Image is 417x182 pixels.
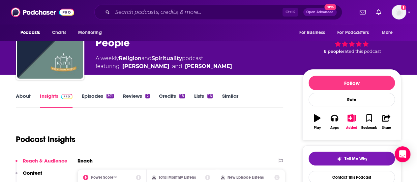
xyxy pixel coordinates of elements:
p: Reach & Audience [23,158,67,164]
span: More [382,28,393,37]
div: Rate [309,93,395,106]
div: Search podcasts, credits, & more... [94,5,342,20]
button: open menu [377,26,401,39]
button: Content [15,170,42,182]
img: tell me why sparkle [337,156,342,162]
button: Open AdvancedNew [303,8,337,16]
svg: Add a profile image [401,5,406,10]
button: open menu [294,26,333,39]
span: For Business [299,28,325,37]
div: Play [314,126,321,130]
button: open menu [74,26,110,39]
a: Episodes391 [82,93,114,108]
img: Podchaser - Follow, Share and Rate Podcasts [11,6,74,18]
button: Follow [309,76,395,90]
span: and [172,62,182,70]
span: featuring [96,62,232,70]
button: Share [378,110,395,134]
h2: Power Score™ [91,175,117,180]
h2: Total Monthly Listens [159,175,196,180]
span: Podcasts [20,28,40,37]
button: Reach & Audience [15,158,67,170]
span: Charts [52,28,66,37]
button: Apps [326,110,343,134]
span: 6 people [324,49,343,54]
button: tell me why sparkleTell Me Why [309,152,395,165]
a: Show notifications dropdown [357,7,368,18]
a: Similar [222,93,238,108]
span: Tell Me Why [344,156,367,162]
span: New [324,4,336,10]
a: About [16,93,31,108]
a: Religion [119,55,141,61]
span: Ctrl K [283,8,298,17]
img: Podchaser Pro [61,94,73,99]
span: Monitoring [78,28,102,37]
button: open menu [333,26,378,39]
h2: Reach [77,158,93,164]
a: InsightsPodchaser Pro [40,93,73,108]
div: Bookmark [361,126,377,130]
h2: New Episode Listens [227,175,264,180]
div: A weekly podcast [96,55,232,70]
button: Show profile menu [392,5,406,19]
div: Open Intercom Messenger [395,146,410,162]
input: Search podcasts, credits, & more... [112,7,283,18]
button: Play [309,110,326,134]
a: Charts [48,26,70,39]
div: 2 [145,94,149,98]
p: Content [23,170,42,176]
button: Added [343,110,360,134]
a: Jared Byas [122,62,169,70]
a: Show notifications dropdown [373,7,384,18]
a: Reviews2 [123,93,149,108]
img: User Profile [392,5,406,19]
div: 16 [207,94,213,98]
a: Lists16 [194,93,213,108]
a: Credits18 [159,93,185,108]
img: The Bible For Normal People [17,13,83,79]
div: Added [346,126,357,130]
h1: Podcast Insights [16,134,75,144]
button: Bookmark [360,110,377,134]
div: Share [382,126,391,130]
a: Peter Enns [185,62,232,70]
div: Apps [330,126,339,130]
span: rated this podcast [343,49,381,54]
span: Open Advanced [306,11,334,14]
span: Logged in as RebRoz5 [392,5,406,19]
span: For Podcasters [337,28,369,37]
button: open menu [16,26,48,39]
span: and [141,55,152,61]
div: 391 [106,94,114,98]
div: 18 [179,94,185,98]
a: Spirituality [152,55,182,61]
